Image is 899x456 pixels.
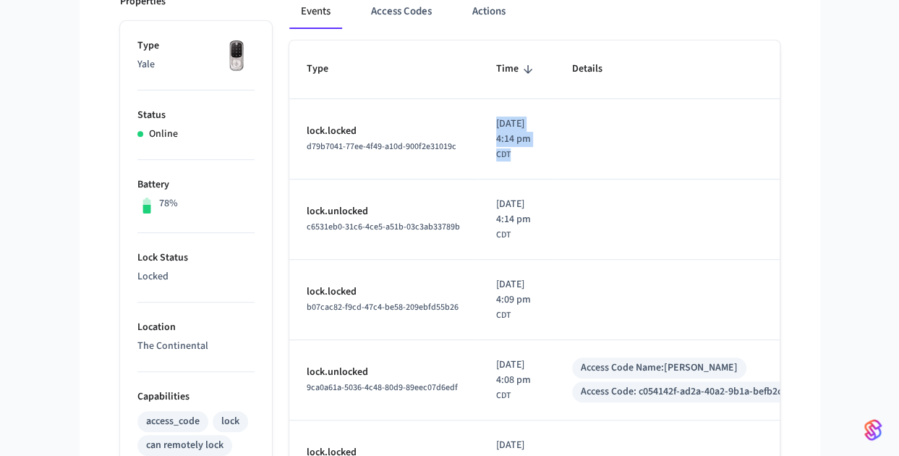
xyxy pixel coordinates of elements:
div: Access Code: c054142f-ad2a-40a2-9b1a-befb2c40bb78 [581,384,814,400]
div: America/Chicago [496,358,537,402]
div: America/Chicago [496,197,537,242]
p: Online [149,127,178,142]
p: lock.locked [307,284,461,300]
span: d79b7041-77ee-4f49-a10d-900f2e31019c [307,140,456,153]
p: Lock Status [137,250,255,266]
div: can remotely lock [146,438,223,453]
span: CDT [496,389,511,402]
p: Capabilities [137,389,255,405]
p: lock.unlocked [307,365,461,380]
span: [DATE] 4:09 pm [496,277,537,308]
span: [DATE] 4:14 pm [496,197,537,227]
p: 78% [159,196,178,211]
span: CDT [496,148,511,161]
p: lock.locked [307,124,461,139]
div: Access Code Name: [PERSON_NAME] [581,360,738,376]
div: access_code [146,414,200,429]
span: Time [496,58,537,80]
p: Location [137,320,255,335]
p: lock.unlocked [307,204,461,219]
p: The Continental [137,339,255,354]
p: Type [137,38,255,54]
span: Type [307,58,347,80]
span: Details [572,58,621,80]
p: Locked [137,269,255,284]
div: America/Chicago [496,117,537,161]
img: SeamLogoGradient.69752ec5.svg [864,418,882,442]
span: [DATE] 4:14 pm [496,117,537,147]
img: Yale Assure Touchscreen Wifi Smart Lock, Satin Nickel, Front [218,38,255,75]
span: CDT [496,309,511,322]
span: c6531eb0-31c6-4ce5-a51b-03c3ab33789b [307,221,460,233]
span: 9ca0a61a-5036-4c48-80d9-89eec07d6edf [307,381,458,394]
div: America/Chicago [496,277,537,322]
span: CDT [496,229,511,242]
span: [DATE] 4:08 pm [496,358,537,388]
p: Battery [137,177,255,193]
span: b07cac82-f9cd-47c4-be58-209ebfd55b26 [307,301,459,313]
div: lock [221,414,239,429]
p: Yale [137,57,255,72]
p: Status [137,108,255,123]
